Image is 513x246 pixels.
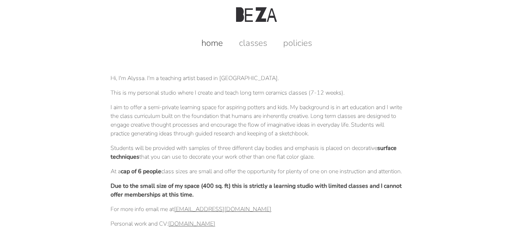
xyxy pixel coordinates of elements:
[236,7,277,22] img: Beza Studio Logo
[111,88,402,97] p: This is my personal studio where I create and teach long term ceramics classes (7-12 weeks).
[111,182,402,199] strong: Due to the small size of my space (400 sq. ft) this is strictly a learning studio with limited cl...
[111,103,402,138] p: I aim to offer a semi-private learning space for aspiring potters and kids. My background is in a...
[168,220,215,228] a: [DOMAIN_NAME]
[111,205,402,214] p: For more info email me at
[111,219,402,228] p: Personal work and CV:
[232,37,274,49] a: classes
[111,74,402,83] p: Hi, I'm Alyssa. I'm a teaching artist based in [GEOGRAPHIC_DATA].
[194,37,230,49] a: home
[111,167,402,176] p: At a class sizes are small and offer the opportunity for plenty of one on one instruction and att...
[111,144,397,161] strong: surface techniques
[111,144,402,161] p: Students will be provided with samples of three different clay bodies and emphasis is placed on d...
[276,37,319,49] a: policies
[121,167,161,175] strong: cap of 6 people
[174,205,271,213] a: [EMAIL_ADDRESS][DOMAIN_NAME]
